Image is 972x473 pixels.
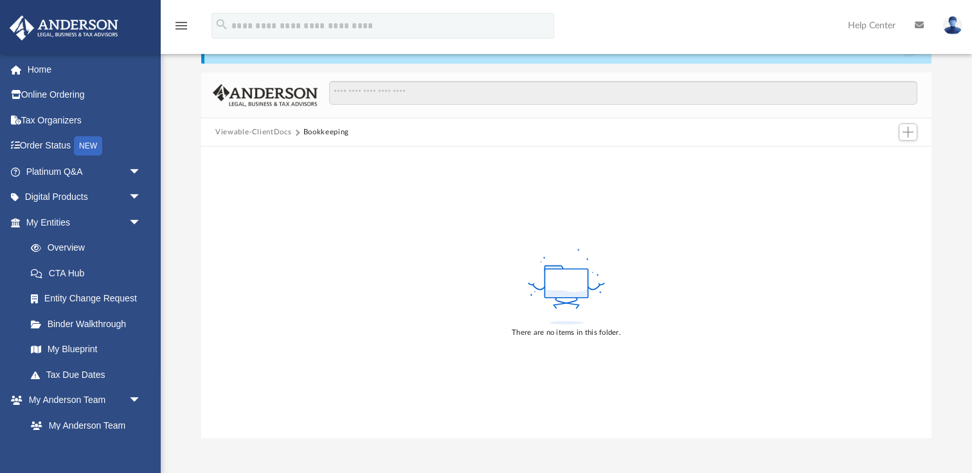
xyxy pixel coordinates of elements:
[129,159,154,185] span: arrow_drop_down
[18,362,161,388] a: Tax Due Dates
[18,235,161,261] a: Overview
[129,388,154,414] span: arrow_drop_down
[9,57,161,82] a: Home
[9,388,154,413] a: My Anderson Teamarrow_drop_down
[9,133,161,159] a: Order StatusNEW
[18,413,148,438] a: My Anderson Team
[129,210,154,236] span: arrow_drop_down
[943,16,962,35] img: User Pic
[129,184,154,211] span: arrow_drop_down
[215,17,229,31] i: search
[174,18,189,33] i: menu
[303,127,349,138] button: Bookkeeping
[215,127,291,138] button: Viewable-ClientDocs
[18,337,154,362] a: My Blueprint
[9,210,161,235] a: My Entitiesarrow_drop_down
[9,82,161,108] a: Online Ordering
[74,136,102,156] div: NEW
[512,327,621,339] div: There are no items in this folder.
[174,24,189,33] a: menu
[9,184,161,210] a: Digital Productsarrow_drop_down
[9,107,161,133] a: Tax Organizers
[9,159,161,184] a: Platinum Q&Aarrow_drop_down
[6,15,122,40] img: Anderson Advisors Platinum Portal
[18,260,161,286] a: CTA Hub
[18,286,161,312] a: Entity Change Request
[899,123,918,141] button: Add
[18,311,161,337] a: Binder Walkthrough
[329,81,917,105] input: Search files and folders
